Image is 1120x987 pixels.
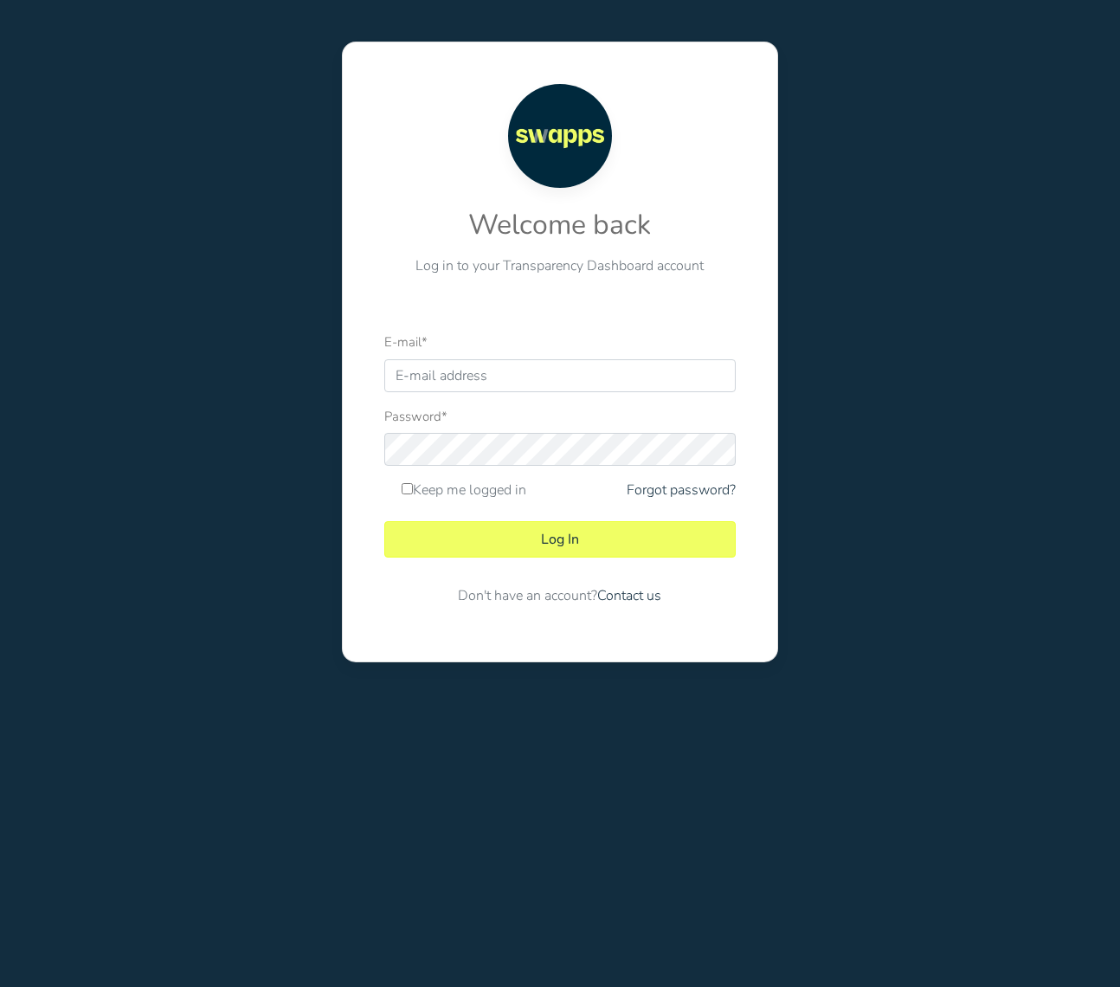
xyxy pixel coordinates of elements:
[384,359,735,392] input: E-mail address
[384,585,735,606] p: Don't have an account?
[597,586,661,605] a: Contact us
[384,332,428,352] label: E-mail
[402,480,526,500] label: Keep me logged in
[384,407,447,427] label: Password
[402,483,413,494] input: Keep me logged in
[508,84,612,188] img: Transparency Dashboard logo
[627,480,736,500] a: Forgot password?
[384,209,735,242] h2: Welcome back
[384,255,735,276] p: Log in to your Transparency Dashboard account
[384,521,735,558] button: Log In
